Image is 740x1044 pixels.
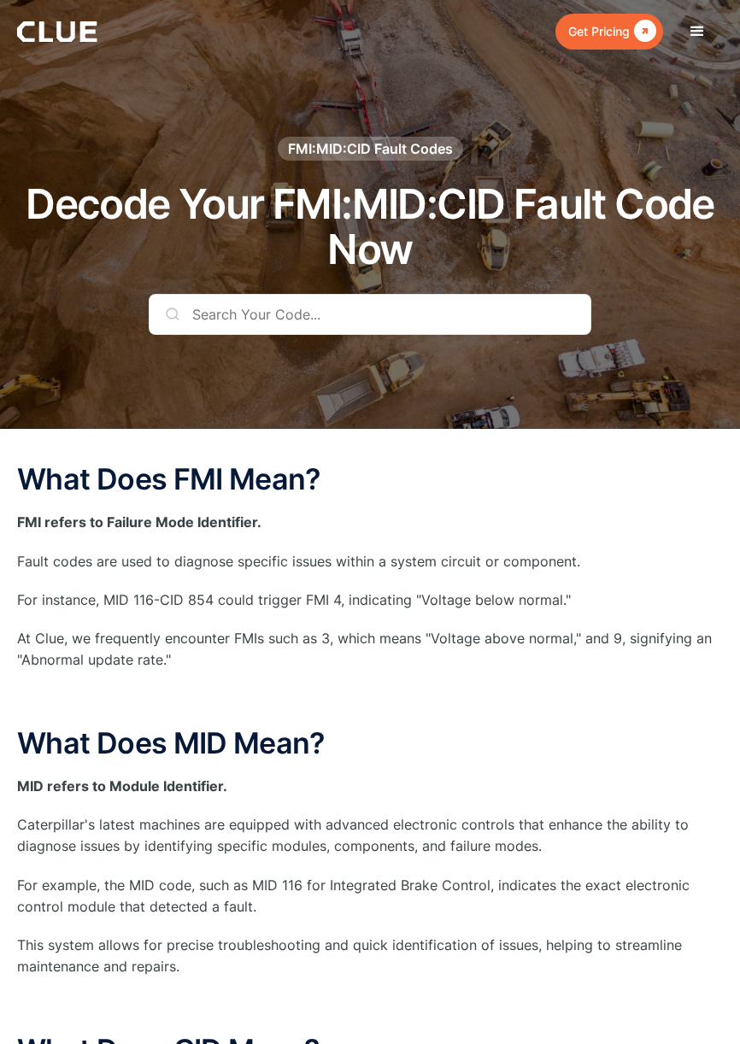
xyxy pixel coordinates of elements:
[17,589,723,611] p: For instance, MID 116-CID 854 could trigger FMI 4, indicating "Voltage below normal."
[17,628,723,671] p: At Clue, we frequently encounter FMIs such as 3, which means "Voltage above normal," and 9, signi...
[17,727,723,759] h2: What Does MID Mean?
[17,777,227,795] strong: MID refers to Module Identifier.
[17,463,723,495] h2: What Does FMI Mean?
[17,513,261,531] strong: FMI refers to Failure Mode Identifier.
[149,294,591,335] input: Search Your Code...
[288,139,453,158] div: FMI:MID:CID Fault Codes
[17,935,723,977] p: This system allows for precise troubleshooting and quick identification of issues, helping to str...
[630,21,656,42] div: 
[17,994,723,1016] p: ‍
[17,875,723,918] p: For example, the MID code, such as MID 116 for Integrated Brake Control, indicates the exact elec...
[555,14,663,49] a: Get Pricing
[17,182,723,273] h1: Decode Your FMI:MID:CID Fault Code Now
[568,21,630,42] div: Get Pricing
[17,551,723,572] p: Fault codes are used to diagnose specific issues within a system circuit or component.
[17,688,723,709] p: ‍
[17,814,723,857] p: Caterpillar's latest machines are equipped with advanced electronic controls that enhance the abi...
